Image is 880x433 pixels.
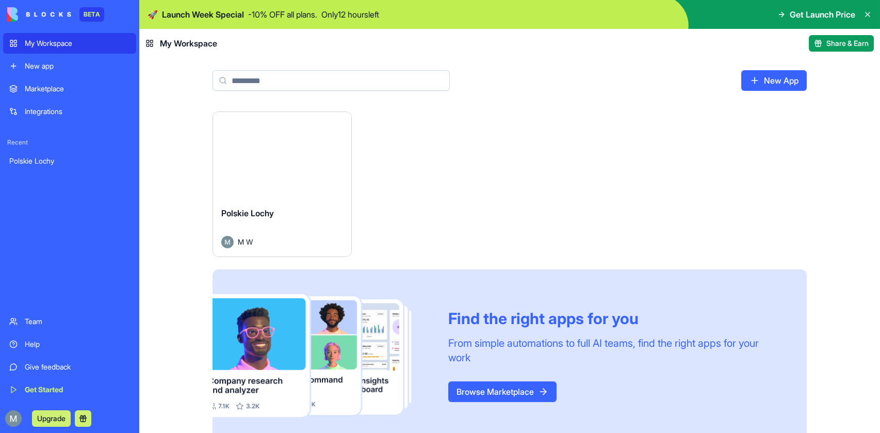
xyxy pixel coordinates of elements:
a: Browse Marketplace [448,381,557,402]
a: Marketplace [3,78,136,99]
a: My Workspace [3,33,136,54]
a: Integrations [3,101,136,122]
a: BETA [7,7,104,22]
div: Marketplace [25,84,130,94]
a: Upgrade [32,413,71,423]
a: Team [3,311,136,332]
img: logo [7,7,71,22]
span: 🚀 [148,8,158,21]
div: BETA [79,7,104,22]
a: New App [741,70,807,91]
img: ACg8ocIanikt-EdOMlWOvyToHXR6WPWfDmEewHUSugwgcf7uBk-1aA=s96-c [5,410,22,427]
div: Find the right apps for you [448,309,782,328]
a: Polskie LochyAvatarM W [213,111,352,257]
div: Integrations [25,106,130,117]
div: My Workspace [25,38,130,49]
span: Launch Week Special [162,8,244,21]
div: Give feedback [25,362,130,372]
div: New app [25,61,130,71]
span: Get Launch Price [790,8,855,21]
span: M W [238,236,253,247]
a: Help [3,334,136,355]
p: Only 12 hours left [321,8,379,21]
a: New app [3,56,136,76]
img: Frame_181_egmpey.png [213,294,432,418]
img: Avatar [221,236,234,248]
button: Upgrade [32,410,71,427]
button: Share & Earn [809,35,874,52]
span: My Workspace [160,37,217,50]
div: From simple automations to full AI teams, find the right apps for your work [448,336,782,365]
a: Get Started [3,379,136,400]
a: Give feedback [3,357,136,377]
div: Help [25,339,130,349]
span: Polskie Lochy [221,208,274,218]
div: Team [25,316,130,327]
div: Get Started [25,384,130,395]
span: Recent [3,138,136,147]
a: Polskie Lochy [3,151,136,171]
div: Polskie Lochy [9,156,130,166]
p: - 10 % OFF all plans. [248,8,317,21]
span: Share & Earn [826,38,869,49]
